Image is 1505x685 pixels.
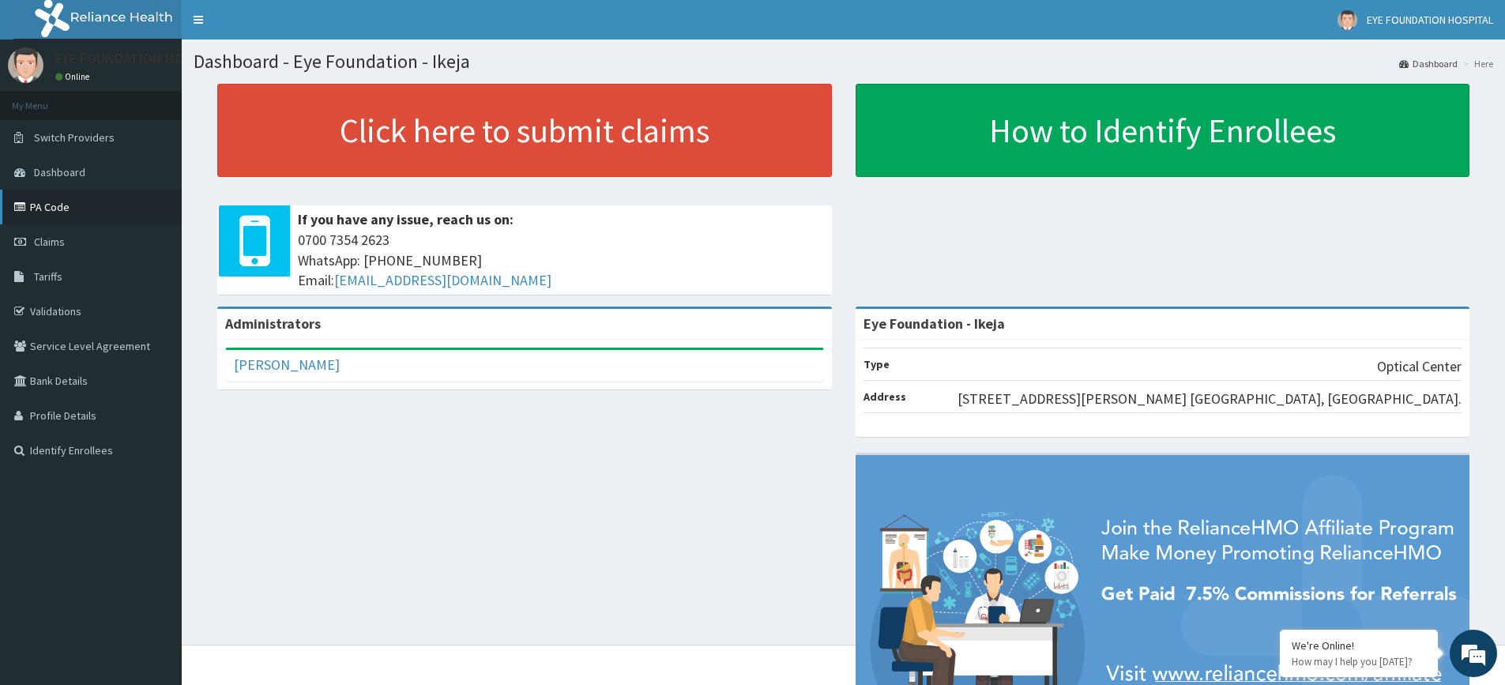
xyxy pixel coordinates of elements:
b: Administrators [225,314,321,333]
span: EYE FOUNDATION HOSPITAL [1367,13,1493,27]
strong: Eye Foundation - Ikeja [863,314,1005,333]
p: Optical Center [1377,356,1462,377]
span: Switch Providers [34,130,115,145]
h1: Dashboard - Eye Foundation - Ikeja [194,51,1493,72]
a: Dashboard [1399,57,1458,70]
p: How may I help you today? [1292,655,1426,668]
div: We're Online! [1292,638,1426,653]
a: How to Identify Enrollees [856,84,1470,177]
span: 0700 7354 2623 WhatsApp: [PHONE_NUMBER] Email: [298,230,824,291]
p: [STREET_ADDRESS][PERSON_NAME] [GEOGRAPHIC_DATA], [GEOGRAPHIC_DATA]. [958,389,1462,409]
img: User Image [8,47,43,83]
a: Click here to submit claims [217,84,832,177]
span: Dashboard [34,165,85,179]
li: Here [1459,57,1493,70]
span: Claims [34,235,65,249]
p: EYE FOUNDATION HOSPITAL [55,51,227,66]
b: Type [863,357,890,371]
b: Address [863,390,906,404]
a: Online [55,71,93,82]
img: User Image [1338,10,1357,30]
span: Tariffs [34,269,62,284]
a: [PERSON_NAME] [234,356,340,374]
a: [EMAIL_ADDRESS][DOMAIN_NAME] [334,271,551,289]
b: If you have any issue, reach us on: [298,210,514,228]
